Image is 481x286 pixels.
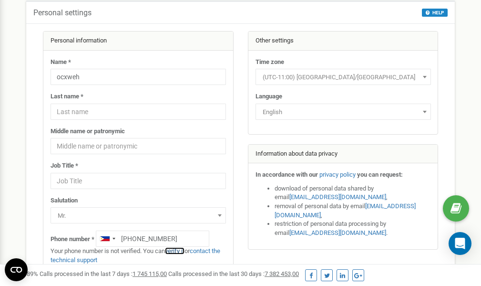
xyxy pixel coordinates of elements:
[449,232,471,255] div: Open Intercom Messenger
[51,247,226,265] p: Your phone number is not verified. You can or
[51,127,125,136] label: Middle name or patronymic
[422,9,448,17] button: HELP
[319,171,356,178] a: privacy policy
[248,145,438,164] div: Information about data privacy
[51,92,83,101] label: Last name *
[248,32,438,51] div: Other settings
[43,32,233,51] div: Personal information
[51,69,226,85] input: Name
[256,58,284,67] label: Time zone
[51,104,226,120] input: Last name
[275,220,431,237] li: restriction of personal data processing by email .
[256,171,318,178] strong: In accordance with our
[256,92,282,101] label: Language
[256,69,431,85] span: (UTC-11:00) Pacific/Midway
[165,247,184,254] a: verify it
[96,231,118,246] div: Telephone country code
[33,9,92,17] h5: Personal settings
[5,258,28,281] button: Open CMP widget
[51,58,71,67] label: Name *
[168,270,299,277] span: Calls processed in the last 30 days :
[259,71,428,84] span: (UTC-11:00) Pacific/Midway
[289,229,386,236] a: [EMAIL_ADDRESS][DOMAIN_NAME]
[51,207,226,223] span: Mr.
[265,270,299,277] u: 7 382 453,00
[40,270,167,277] span: Calls processed in the last 7 days :
[289,193,386,201] a: [EMAIL_ADDRESS][DOMAIN_NAME]
[275,184,431,202] li: download of personal data shared by email ,
[51,173,226,189] input: Job Title
[133,270,167,277] u: 1 745 115,00
[256,104,431,120] span: English
[96,231,209,247] input: +1-800-555-55-55
[51,247,220,264] a: contact the technical support
[357,171,403,178] strong: you can request:
[51,138,226,154] input: Middle name or patronymic
[275,202,431,220] li: removal of personal data by email ,
[275,202,416,219] a: [EMAIL_ADDRESS][DOMAIN_NAME]
[51,235,94,244] label: Phone number *
[51,161,78,170] label: Job Title *
[54,209,223,222] span: Mr.
[51,196,78,205] label: Salutation
[259,106,428,119] span: English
